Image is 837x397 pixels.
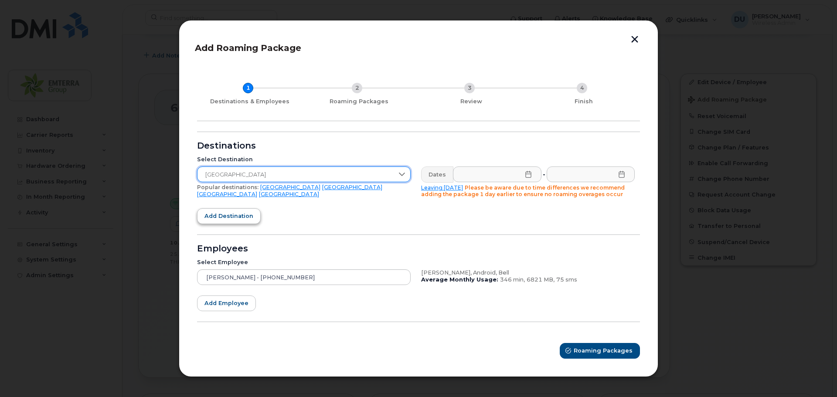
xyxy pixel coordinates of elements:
div: 2 [352,83,362,93]
span: Popular destinations: [197,184,259,190]
div: - [541,166,547,182]
span: 75 sms [556,276,577,283]
span: 6821 MB, [527,276,555,283]
div: Review [418,98,524,105]
span: Barbados [197,167,394,183]
span: Add Roaming Package [195,43,301,53]
a: [GEOGRAPHIC_DATA] [259,191,319,197]
span: Add employee [204,299,248,307]
input: Search device [197,269,411,285]
span: Please be aware due to time differences we recommend adding the package 1 day earlier to ensure n... [421,184,625,198]
a: Leaving [DATE] [421,184,463,191]
input: Please fill out this field [453,166,541,182]
div: Select Destination [197,156,411,163]
div: Select Employee [197,259,411,266]
div: 4 [577,83,587,93]
input: Please fill out this field [547,166,635,182]
button: Roaming Packages [560,343,640,359]
div: 3 [464,83,475,93]
a: [GEOGRAPHIC_DATA] [197,191,257,197]
a: [GEOGRAPHIC_DATA] [260,184,320,190]
div: Destinations [197,143,640,149]
button: Add employee [197,295,256,311]
span: 346 min, [500,276,525,283]
a: [GEOGRAPHIC_DATA] [322,184,382,190]
div: [PERSON_NAME], Android, Bell [421,269,635,276]
button: Add destination [197,208,261,224]
div: Finish [531,98,636,105]
span: Roaming Packages [574,346,633,355]
b: Average Monthly Usage: [421,276,498,283]
span: Add destination [204,212,253,220]
div: Employees [197,245,640,252]
div: Roaming Packages [306,98,412,105]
